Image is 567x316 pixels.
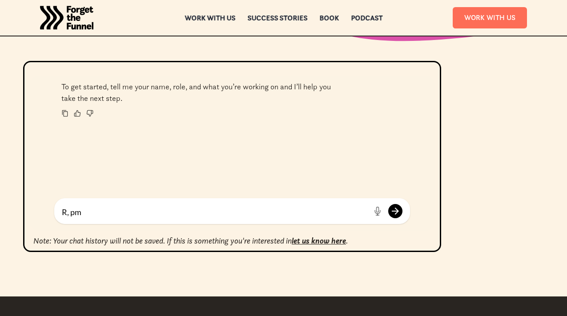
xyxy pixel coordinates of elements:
a: let us know here [292,236,346,246]
em: . [346,236,348,246]
a: Work With Us [453,7,527,28]
a: Podcast [351,15,382,21]
p: To get started, tell me your name, role, and what you’re working on and I’ll help you take the ne... [61,81,334,104]
textarea: R, pm [62,206,367,218]
a: Book [319,15,339,21]
a: Work with us [185,15,235,21]
a: Success Stories [247,15,307,21]
em: Note: Your chat history will not be saved. If this is something you're interested in [33,236,292,246]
